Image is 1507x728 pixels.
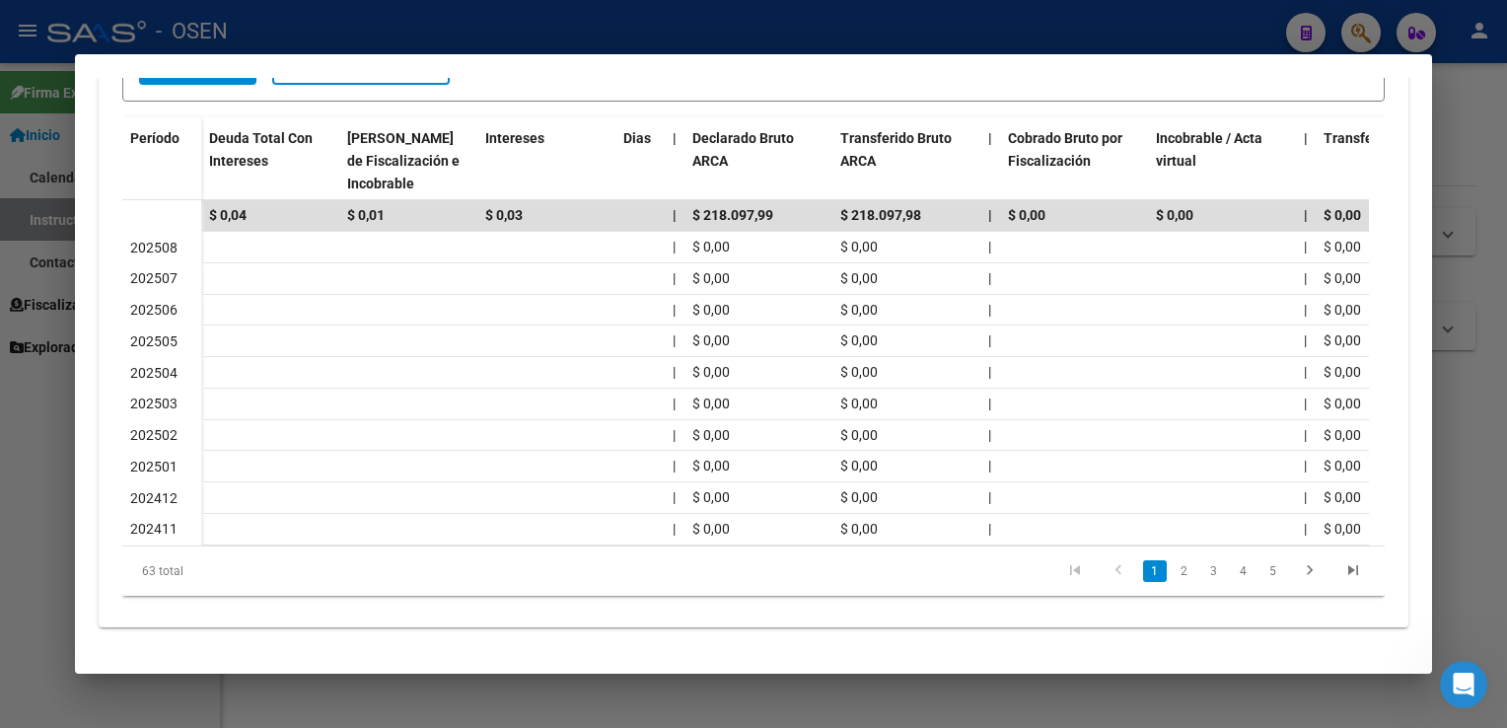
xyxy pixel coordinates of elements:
span: | [988,332,991,348]
li: page 5 [1258,554,1288,588]
span: | [1304,489,1307,505]
span: | [673,332,676,348]
span: | [673,396,676,411]
span: | [988,458,991,473]
datatable-header-cell: Deuda Bruta Neto de Fiscalización e Incobrable [339,117,477,204]
a: 5 [1261,560,1285,582]
span: $ 0,00 [840,396,878,411]
span: 202506 [130,302,178,318]
span: 202411 [130,521,178,537]
span: $ 0,00 [1324,207,1361,223]
span: $ 0,00 [1324,427,1361,443]
span: $ 0,00 [692,364,730,380]
datatable-header-cell: Período [122,117,201,200]
span: | [988,521,991,537]
span: | [988,427,991,443]
li: page 3 [1199,554,1229,588]
span: $ 0,00 [840,239,878,255]
a: 1 [1143,560,1167,582]
span: $ 0,00 [692,489,730,505]
span: 202502 [130,427,178,443]
span: [PERSON_NAME] de Fiscalización e Incobrable [347,130,460,191]
li: page 4 [1229,554,1258,588]
datatable-header-cell: Transferido De Más [1316,117,1464,204]
a: 2 [1173,560,1196,582]
span: | [673,427,676,443]
li: page 2 [1170,554,1199,588]
span: | [1304,458,1307,473]
span: $ 0,00 [692,270,730,286]
span: $ 0,00 [692,239,730,255]
span: $ 0,00 [1324,364,1361,380]
datatable-header-cell: | [980,117,1000,204]
span: | [988,396,991,411]
span: | [673,489,676,505]
datatable-header-cell: Intereses [477,117,615,204]
span: | [673,207,677,223]
span: $ 0,00 [1324,302,1361,318]
span: $ 0,00 [692,396,730,411]
span: Declarado Bruto ARCA [692,130,794,169]
span: 202504 [130,365,178,381]
span: | [673,521,676,537]
datatable-header-cell: | [1296,117,1316,204]
span: Período [130,130,179,146]
a: go to previous page [1100,560,1137,582]
span: | [1304,364,1307,380]
span: $ 0,00 [840,489,878,505]
span: Deuda Total Con Intereses [209,130,313,169]
li: page 1 [1140,554,1170,588]
datatable-header-cell: Cobrado Bruto por Fiscalización [1000,117,1148,204]
span: | [988,489,991,505]
span: | [988,364,991,380]
span: | [673,458,676,473]
span: $ 0,00 [840,458,878,473]
span: $ 0,00 [840,270,878,286]
span: Cobrado Bruto por Fiscalización [1008,130,1122,169]
span: $ 0,00 [1008,207,1045,223]
a: go to first page [1056,560,1094,582]
span: $ 0,00 [692,332,730,348]
span: $ 0,00 [1324,489,1361,505]
span: $ 0,00 [1324,458,1361,473]
span: Transferido De Más [1324,130,1447,146]
span: Intereses [485,130,544,146]
span: $ 0,00 [692,302,730,318]
datatable-header-cell: Declarado Bruto ARCA [684,117,832,204]
span: $ 218.097,99 [692,207,773,223]
span: $ 0,00 [840,332,878,348]
a: 3 [1202,560,1226,582]
span: | [673,364,676,380]
span: $ 0,00 [840,364,878,380]
span: | [1304,207,1308,223]
span: | [1304,332,1307,348]
span: $ 0,00 [1324,521,1361,537]
div: 63 total [122,546,371,596]
span: | [1304,270,1307,286]
span: Transferido Bruto ARCA [840,130,952,169]
a: go to last page [1334,560,1372,582]
span: $ 0,04 [209,207,247,223]
span: $ 0,00 [1324,239,1361,255]
span: $ 0,01 [347,207,385,223]
span: | [988,239,991,255]
span: $ 0,00 [1156,207,1193,223]
span: | [1304,427,1307,443]
span: $ 0,00 [692,427,730,443]
datatable-header-cell: Dias [615,117,665,204]
span: $ 0,00 [840,521,878,537]
datatable-header-cell: Deuda Total Con Intereses [201,117,339,204]
span: | [1304,239,1307,255]
span: $ 0,00 [1324,396,1361,411]
span: | [1304,396,1307,411]
span: | [673,270,676,286]
span: $ 0,00 [840,302,878,318]
span: | [988,207,992,223]
iframe: Intercom live chat [1440,661,1487,708]
span: Dias [623,130,651,146]
span: | [988,270,991,286]
datatable-header-cell: Incobrable / Acta virtual [1148,117,1296,204]
span: $ 0,00 [1324,270,1361,286]
a: go to next page [1291,560,1328,582]
span: 202507 [130,270,178,286]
